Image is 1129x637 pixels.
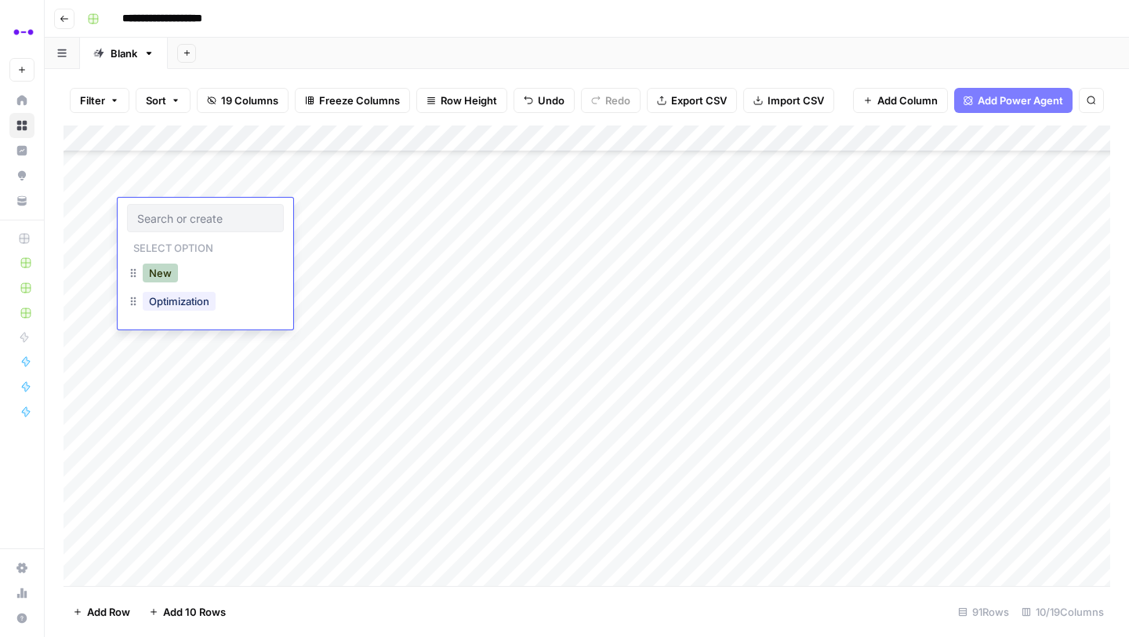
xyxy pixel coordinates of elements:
[538,93,564,108] span: Undo
[80,93,105,108] span: Filter
[9,138,34,163] a: Insights
[295,88,410,113] button: Freeze Columns
[9,88,34,113] a: Home
[1015,599,1110,624] div: 10/19 Columns
[143,264,178,282] button: New
[137,211,274,225] input: Search or create
[143,292,216,311] button: Optimization
[9,163,34,188] a: Opportunities
[9,113,34,138] a: Browse
[853,88,948,113] button: Add Column
[197,88,289,113] button: 19 Columns
[111,45,137,61] div: Blank
[978,93,1063,108] span: Add Power Agent
[127,260,284,289] div: New
[146,93,166,108] span: Sort
[9,555,34,581] a: Settings
[70,88,129,113] button: Filter
[441,93,497,108] span: Row Height
[319,93,400,108] span: Freeze Columns
[64,599,140,624] button: Add Row
[9,188,34,213] a: Your Data
[581,88,641,113] button: Redo
[9,18,38,46] img: Abacum Logo
[136,88,191,113] button: Sort
[127,237,220,256] p: Select option
[647,88,737,113] button: Export CSV
[952,599,1015,624] div: 91 Rows
[127,289,284,317] div: Optimization
[743,88,834,113] button: Import CSV
[9,581,34,606] a: Usage
[87,604,130,620] span: Add Row
[416,88,507,113] button: Row Height
[605,93,630,108] span: Redo
[140,599,235,624] button: Add 10 Rows
[877,93,938,108] span: Add Column
[163,604,226,620] span: Add 10 Rows
[80,38,168,69] a: Blank
[768,93,824,108] span: Import CSV
[671,93,727,108] span: Export CSV
[954,88,1073,113] button: Add Power Agent
[514,88,575,113] button: Undo
[9,606,34,631] button: Help + Support
[9,13,34,52] button: Workspace: Abacum
[221,93,278,108] span: 19 Columns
